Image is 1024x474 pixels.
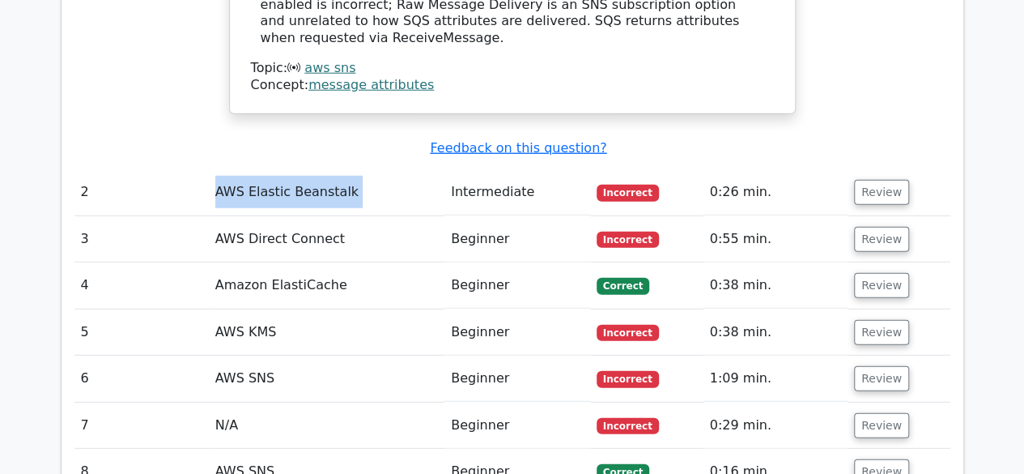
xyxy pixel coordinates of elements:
[444,216,590,263] td: Beginner
[597,418,659,434] span: Incorrect
[74,169,209,216] td: 2
[703,263,848,309] td: 0:38 min.
[597,371,659,387] span: Incorrect
[444,263,590,309] td: Beginner
[703,216,848,263] td: 0:55 min.
[74,403,209,449] td: 7
[209,356,444,402] td: AWS SNS
[854,227,909,252] button: Review
[703,403,848,449] td: 0:29 min.
[597,278,649,294] span: Correct
[444,356,590,402] td: Beginner
[209,216,444,263] td: AWS Direct Connect
[251,60,774,77] div: Topic:
[74,263,209,309] td: 4
[209,263,444,309] td: Amazon ElastiCache
[703,169,848,216] td: 0:26 min.
[74,310,209,356] td: 5
[74,216,209,263] td: 3
[444,403,590,449] td: Beginner
[444,169,590,216] td: Intermediate
[854,320,909,345] button: Review
[209,310,444,356] td: AWS KMS
[597,232,659,248] span: Incorrect
[854,180,909,205] button: Review
[74,356,209,402] td: 6
[703,310,848,356] td: 0:38 min.
[444,310,590,356] td: Beginner
[251,77,774,94] div: Concept:
[597,185,659,201] span: Incorrect
[209,169,444,216] td: AWS Elastic Beanstalk
[703,356,848,402] td: 1:09 min.
[209,403,444,449] td: N/A
[308,77,434,92] a: message attributes
[854,366,909,391] button: Review
[854,413,909,438] button: Review
[430,140,606,156] a: Feedback on this question?
[854,273,909,298] button: Review
[597,325,659,341] span: Incorrect
[304,60,355,75] a: aws sns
